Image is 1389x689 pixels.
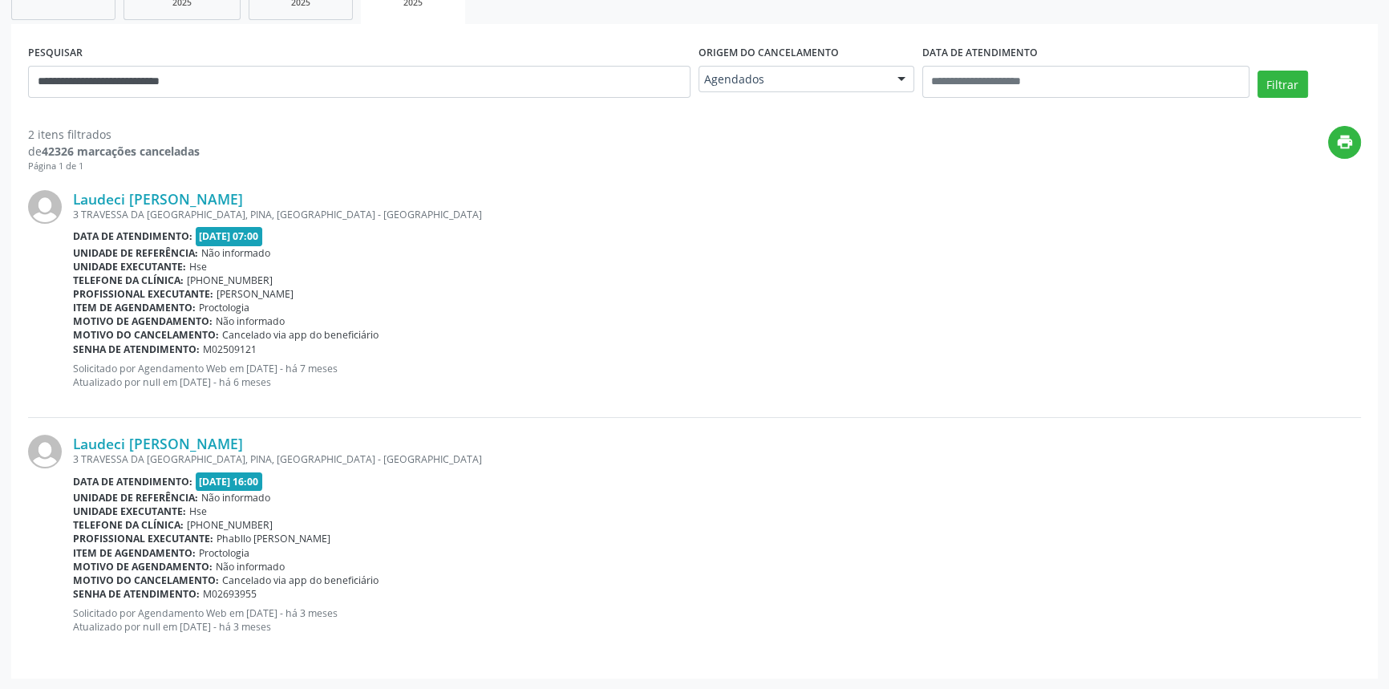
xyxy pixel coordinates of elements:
[28,190,62,224] img: img
[222,328,379,342] span: Cancelado via app do beneficiário
[201,491,270,505] span: Não informado
[199,546,249,560] span: Proctologia
[217,287,294,301] span: [PERSON_NAME]
[187,518,273,532] span: [PHONE_NUMBER]
[1257,71,1308,98] button: Filtrar
[73,532,213,545] b: Profissional executante:
[73,587,200,601] b: Senha de atendimento:
[73,518,184,532] b: Telefone da clínica:
[42,144,200,159] strong: 42326 marcações canceladas
[216,314,285,328] span: Não informado
[73,301,196,314] b: Item de agendamento:
[73,287,213,301] b: Profissional executante:
[203,342,257,356] span: M02509121
[73,475,192,488] b: Data de atendimento:
[73,560,213,573] b: Motivo de agendamento:
[73,606,1361,634] p: Solicitado por Agendamento Web em [DATE] - há 3 meses Atualizado por null em [DATE] - há 3 meses
[73,491,198,505] b: Unidade de referência:
[28,41,83,66] label: PESQUISAR
[73,546,196,560] b: Item de agendamento:
[187,274,273,287] span: [PHONE_NUMBER]
[73,314,213,328] b: Motivo de agendamento:
[73,342,200,356] b: Senha de atendimento:
[1328,126,1361,159] button: print
[73,452,1361,466] div: 3 TRAVESSA DA [GEOGRAPHIC_DATA], PINA, [GEOGRAPHIC_DATA] - [GEOGRAPHIC_DATA]
[196,472,263,491] span: [DATE] 16:00
[73,505,186,518] b: Unidade executante:
[28,143,200,160] div: de
[28,160,200,173] div: Página 1 de 1
[189,505,207,518] span: Hse
[199,301,249,314] span: Proctologia
[1336,133,1354,151] i: print
[73,246,198,260] b: Unidade de referência:
[73,260,186,274] b: Unidade executante:
[73,229,192,243] b: Data de atendimento:
[73,362,1361,389] p: Solicitado por Agendamento Web em [DATE] - há 7 meses Atualizado por null em [DATE] - há 6 meses
[222,573,379,587] span: Cancelado via app do beneficiário
[217,532,330,545] span: Phabllo [PERSON_NAME]
[704,71,881,87] span: Agendados
[189,260,207,274] span: Hse
[216,560,285,573] span: Não informado
[28,126,200,143] div: 2 itens filtrados
[73,328,219,342] b: Motivo do cancelamento:
[203,587,257,601] span: M02693955
[201,246,270,260] span: Não informado
[73,274,184,287] b: Telefone da clínica:
[922,41,1038,66] label: DATA DE ATENDIMENTO
[73,573,219,587] b: Motivo do cancelamento:
[73,190,243,208] a: Laudeci [PERSON_NAME]
[196,227,263,245] span: [DATE] 07:00
[73,435,243,452] a: Laudeci [PERSON_NAME]
[73,208,1361,221] div: 3 TRAVESSA DA [GEOGRAPHIC_DATA], PINA, [GEOGRAPHIC_DATA] - [GEOGRAPHIC_DATA]
[28,435,62,468] img: img
[699,41,839,66] label: Origem do cancelamento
